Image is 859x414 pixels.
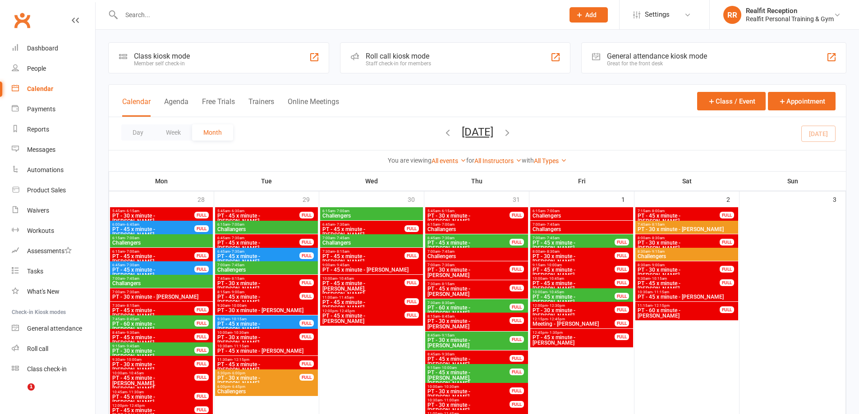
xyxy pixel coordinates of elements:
[217,348,316,354] span: PT - 45 x minute - [PERSON_NAME]
[112,254,195,264] span: PT - 45 x minute - [PERSON_NAME]
[427,263,510,267] span: 7:00am
[545,236,560,240] span: - 7:45am
[548,304,565,308] span: - 12:30pm
[319,172,424,191] th: Wed
[134,52,190,60] div: Class kiosk mode
[9,383,31,405] iframe: Intercom live chat
[427,209,510,213] span: 5:45am
[12,79,95,99] a: Calendar
[217,281,300,291] span: PT - 30 x minute - [PERSON_NAME]
[637,227,736,232] span: PT - 30 x minute - [PERSON_NAME]
[335,209,349,213] span: - 7:00am
[11,9,33,32] a: Clubworx
[192,124,233,141] button: Month
[615,279,629,286] div: FULL
[322,281,405,297] span: PT - 45 x minute - [PERSON_NAME], [PERSON_NAME]...
[12,140,95,160] a: Messages
[12,241,95,261] a: Assessments
[217,227,316,232] span: Challangers
[299,239,314,246] div: FULL
[198,191,214,206] div: 28
[194,252,209,259] div: FULL
[322,240,421,246] span: Challangers
[112,263,195,267] span: 6:45am
[112,277,211,281] span: 7:00am
[230,304,247,308] span: - 10:00am
[27,288,60,295] div: What's New
[232,331,249,335] span: - 10:30am
[440,333,455,337] span: - 9:15am
[621,191,634,206] div: 1
[322,227,405,237] span: PT - 45 x minute - [PERSON_NAME]
[532,213,631,218] span: Challengers
[230,223,244,227] span: - 7:00am
[532,321,615,327] span: Meeting - [PERSON_NAME]
[388,157,432,164] strong: You are viewing
[726,191,739,206] div: 2
[27,166,64,173] div: Automations
[404,312,419,318] div: FULL
[637,209,720,213] span: 7:15am
[112,348,195,359] span: PT - 30 x minute - [PERSON_NAME]
[440,301,455,305] span: - 8:30am
[12,318,95,339] a: General attendance kiosk mode
[125,209,139,213] span: - 6:15am
[637,236,720,240] span: 8:00am
[125,236,139,240] span: - 7:00am
[650,263,665,267] span: - 9:00am
[634,172,740,191] th: Sat
[548,331,563,335] span: - 1:30pm
[217,209,300,213] span: 5:45am
[637,213,720,224] span: PT - 45 x minute - [PERSON_NAME]
[125,344,139,348] span: - 9:45am
[746,15,834,23] div: Realfit Personal Training & Gym
[615,266,629,273] div: FULL
[427,213,510,224] span: PT - 30 x minute - [PERSON_NAME]
[288,97,339,117] button: Online Meetings
[720,239,734,246] div: FULL
[532,267,615,278] span: PT - 45 x minute - [PERSON_NAME]
[585,11,597,18] span: Add
[112,227,195,237] span: PT - 45 x minute - [PERSON_NAME]
[27,268,43,275] div: Tasks
[427,356,510,367] span: PT - 45 x minute - [PERSON_NAME]
[637,294,736,300] span: PT - 45 x minute - [PERSON_NAME]
[322,250,405,254] span: 7:30am
[122,97,151,117] button: Calendar
[230,263,244,267] span: - 7:45am
[545,209,560,213] span: - 7:00am
[532,335,615,346] span: PT - 45 x minute - [PERSON_NAME]
[112,308,195,318] span: PT - 45 x minute - [PERSON_NAME]
[112,317,195,321] span: 7:45am
[510,266,524,273] div: FULL
[112,240,211,246] span: Challengers
[27,187,66,194] div: Product Sales
[322,267,421,273] span: PT - 45 x minute - [PERSON_NAME]
[27,146,55,153] div: Messages
[322,296,405,300] span: 11:00am
[427,240,510,251] span: PT - 45 x minute - [PERSON_NAME]
[194,225,209,232] div: FULL
[194,320,209,327] div: FULL
[217,223,316,227] span: 6:15am
[27,85,53,92] div: Calendar
[28,383,35,391] span: 1
[217,344,316,348] span: 10:30am
[532,263,615,267] span: 9:15am
[547,290,564,294] span: - 10:45am
[27,105,55,113] div: Payments
[125,331,139,335] span: - 9:30am
[440,314,455,318] span: - 8:45am
[532,236,615,240] span: 7:00am
[12,282,95,302] a: What's New
[194,306,209,313] div: FULL
[466,157,474,164] strong: for
[121,124,155,141] button: Day
[217,335,300,346] span: PT - 30 x minute - [PERSON_NAME]
[432,157,466,164] a: All events
[637,308,720,318] span: PT - 60 x minute - [PERSON_NAME]
[27,227,54,234] div: Workouts
[615,252,629,259] div: FULL
[217,317,300,321] span: 9:30am
[652,304,670,308] span: - 12:15pm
